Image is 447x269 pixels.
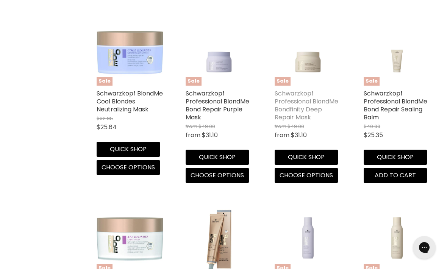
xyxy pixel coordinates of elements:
[364,77,380,86] span: Sale
[275,77,291,86] span: Sale
[97,77,113,86] span: Sale
[97,19,163,86] a: Schwarzkopf BlondMe Cool Blondes Neutralizing MaskSale
[186,131,200,139] span: from
[97,19,163,86] img: Schwarzkopf BlondMe Cool Blondes Neutralizing Mask
[186,19,252,86] a: Schwarzkopf Professional BlondMe Bond Repair Purple MaskSale
[191,171,244,180] span: Choose options
[198,123,215,130] span: $49.00
[364,131,383,139] span: $25.35
[275,168,338,183] button: Choose options
[97,123,117,131] span: $25.64
[186,89,249,122] a: Schwarzkopf Professional BlondMe Bond Repair Purple Mask
[275,89,338,122] a: Schwarzkopf Professional BlondMe Bondfinity Deep Repair Mask
[97,115,113,122] span: $32.95
[275,214,341,264] img: Schwarzkopf Professional BlondMe Bond Repair Purple Shampoo
[275,131,289,139] span: from
[364,214,430,264] img: Schwarzkopf Professional BlondMe Bond Repair Nourishing Shampoo
[280,171,333,180] span: Choose options
[288,123,304,130] span: $49.00
[97,89,163,114] a: Schwarzkopf BlondMe Cool Blondes Neutralizing Mask
[409,233,439,261] iframe: Gorgias live chat messenger
[97,142,160,157] button: Quick shop
[375,171,416,180] span: Add to cart
[291,131,307,139] span: $31.10
[364,89,427,122] a: Schwarzkopf Professional BlondMe Bond Repair Sealing Balm
[186,77,202,86] span: Sale
[275,150,338,165] button: Quick shop
[364,168,427,183] button: Add to cart
[186,168,249,183] button: Choose options
[102,163,155,172] span: Choose options
[97,160,160,175] button: Choose options
[202,131,218,139] span: $31.10
[364,28,430,77] img: Schwarzkopf Professional BlondMe Bond Repair Sealing Balm
[275,28,341,77] img: Schwarzkopf Professional BlondMe Bondfinity Deep Repair Mask
[275,123,286,130] span: from
[364,123,380,130] span: $40.00
[364,19,430,86] a: Schwarzkopf Professional BlondMe Bond Repair Sealing BalmSale
[186,150,249,165] button: Quick shop
[364,150,427,165] button: Quick shop
[186,28,252,77] img: Schwarzkopf Professional BlondMe Bond Repair Purple Mask
[186,123,197,130] span: from
[275,19,341,86] a: Schwarzkopf Professional BlondMe Bondfinity Deep Repair MaskSale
